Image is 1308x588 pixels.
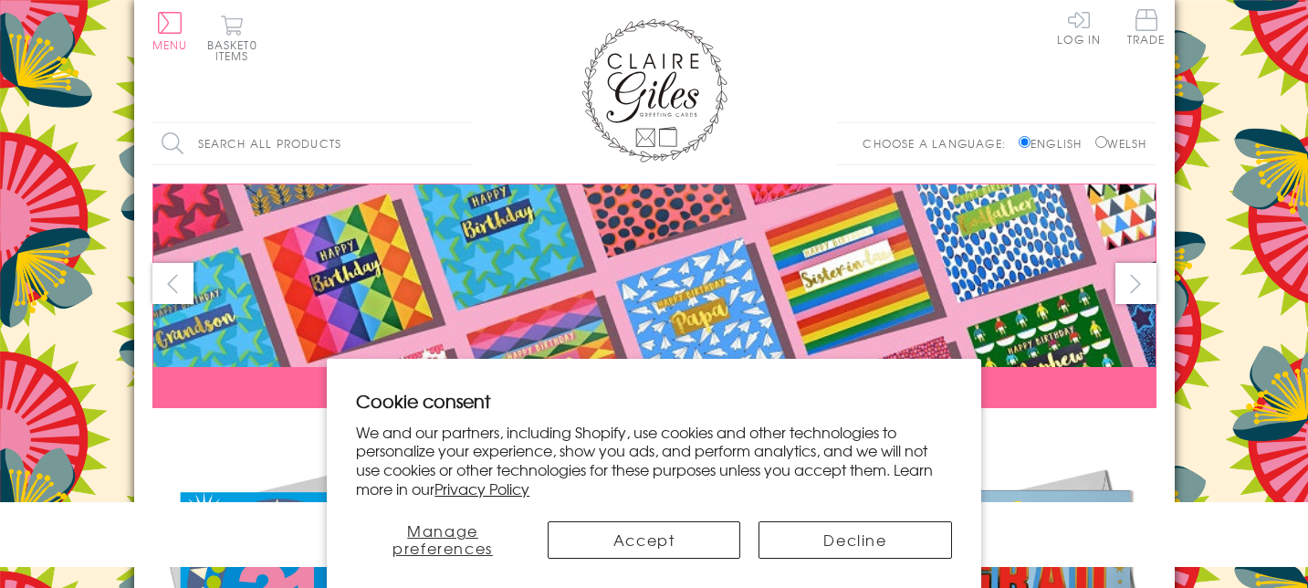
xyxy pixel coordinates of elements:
button: next [1115,263,1156,304]
h2: Cookie consent [356,388,952,414]
button: Menu [152,12,188,50]
p: Choose a language: [863,135,1015,152]
div: Carousel Pagination [152,422,1156,450]
span: Menu [152,37,188,53]
span: Manage preferences [392,520,493,559]
span: 0 items [215,37,257,64]
input: English [1019,136,1031,148]
a: Log In [1057,9,1101,45]
span: Trade [1127,9,1166,45]
button: Basket0 items [207,15,257,61]
button: Accept [548,521,740,559]
a: Privacy Policy [434,478,529,499]
a: Trade [1127,9,1166,48]
p: We and our partners, including Shopify, use cookies and other technologies to personalize your ex... [356,423,952,499]
button: prev [152,263,194,304]
button: Decline [759,521,951,559]
label: Welsh [1095,135,1147,152]
button: Manage preferences [356,521,529,559]
input: Search all products [152,123,472,164]
input: Welsh [1095,136,1107,148]
label: English [1019,135,1091,152]
input: Search [454,123,472,164]
img: Claire Giles Greetings Cards [581,18,727,163]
